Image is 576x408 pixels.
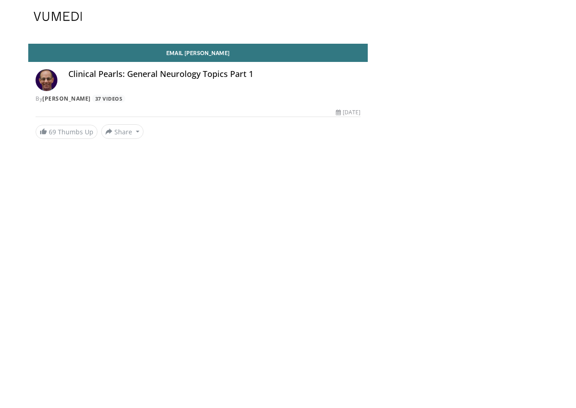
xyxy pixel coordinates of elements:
[49,127,56,136] span: 69
[36,69,57,91] img: Avatar
[28,44,368,62] a: Email [PERSON_NAME]
[68,69,360,79] h4: Clinical Pearls: General Neurology Topics Part 1
[101,124,144,139] button: Share
[92,95,125,102] a: 37 Videos
[34,12,82,21] img: VuMedi Logo
[336,108,360,117] div: [DATE]
[36,125,98,139] a: 69 Thumbs Up
[36,95,360,103] div: By
[42,95,91,102] a: [PERSON_NAME]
